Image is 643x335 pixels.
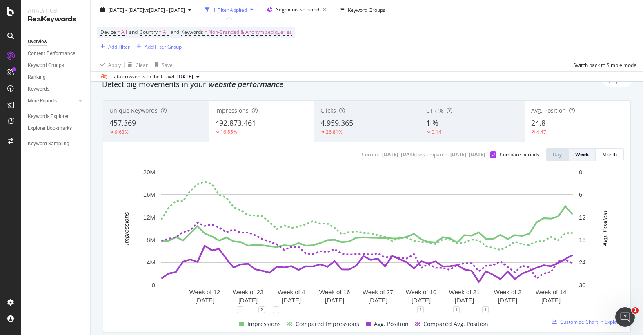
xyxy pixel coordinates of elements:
text: 16M [143,191,155,198]
a: Explorer Bookmarks [28,124,85,133]
text: Week of 16 [319,288,350,295]
span: Keywords [181,29,203,35]
text: [DATE] [368,297,387,304]
div: Clear [136,61,148,68]
div: 1 Filter Applied [213,6,247,13]
a: Keyword Sampling [28,140,85,148]
span: = [205,29,207,35]
button: Clear [125,58,148,71]
span: Customize Chart in Explorer [560,318,624,325]
a: Keywords [28,85,85,93]
button: Month [596,148,624,161]
div: More Reports [28,97,57,105]
text: [DATE] [498,297,517,304]
div: Overview [28,38,47,46]
iframe: Intercom live chat [615,307,635,327]
text: [DATE] [455,297,474,304]
span: Avg. Position [374,319,409,329]
a: Overview [28,38,85,46]
button: 1 Filter Applied [202,3,257,16]
div: 2 [258,306,265,313]
button: [DATE] [174,72,203,82]
a: Customize Chart in Explorer [552,318,624,325]
div: 4.47 [536,129,546,135]
text: Avg. Position [601,211,608,246]
div: [DATE] - [DATE] [382,151,417,158]
div: Add Filter [108,43,130,50]
div: 1 [482,306,489,313]
span: 457,369 [109,118,136,128]
text: 6 [579,191,582,198]
span: 1 [632,307,639,314]
a: Ranking [28,73,85,82]
text: 0 [579,169,582,175]
a: Keyword Groups [28,61,85,70]
button: Add Filter Group [133,42,182,51]
span: 492,873,461 [215,118,256,128]
text: [DATE] [282,297,301,304]
div: Current: [362,151,380,158]
text: Week of 14 [536,288,567,295]
span: Impressions [247,319,281,329]
text: 18 [579,236,586,243]
span: [DATE] - [DATE] [108,6,144,13]
div: Week [575,151,589,158]
button: Switch back to Simple mode [570,58,636,71]
button: Segments selected [264,3,329,16]
div: vs Compared : [418,151,449,158]
button: Keyword Groups [336,3,389,16]
text: Week of 12 [189,288,220,295]
div: Apply [108,61,121,68]
div: Data crossed with the Crawl [110,73,174,80]
div: Content Performance [28,49,75,58]
text: 12 [579,214,586,221]
text: [DATE] [412,297,431,304]
text: Week of 23 [233,288,264,295]
span: By URL [612,78,628,83]
div: 1 [273,306,279,313]
text: Week of 10 [406,288,437,295]
div: Keyword Groups [348,6,385,13]
text: Impressions [123,212,130,245]
span: All [163,27,169,38]
span: Device [100,29,116,35]
div: Month [602,151,617,158]
span: Compared Impressions [296,319,359,329]
div: Save [162,61,173,68]
text: Week of 27 [363,288,394,295]
text: Week of 4 [278,288,305,295]
span: Impressions [215,106,249,114]
a: More Reports [28,97,76,105]
span: and [129,29,138,35]
div: Keyword Sampling [28,140,69,148]
button: Week [569,148,596,161]
span: Segments selected [276,6,319,13]
text: 20M [143,169,155,175]
div: Explorer Bookmarks [28,124,72,133]
div: RealKeywords [28,15,84,24]
svg: A chart. [110,168,624,310]
span: Avg. Position [531,106,566,114]
span: Unique Keywords [109,106,158,114]
text: [DATE] [195,297,214,304]
span: Country [140,29,158,35]
span: vs [DATE] - [DATE] [144,6,185,13]
span: All [121,27,127,38]
a: Keywords Explorer [28,112,85,121]
div: 1 [453,306,460,313]
div: 0.14 [432,129,441,135]
div: 1 [417,306,424,313]
text: 8M [147,236,155,243]
div: Keywords Explorer [28,112,69,121]
div: Keywords [28,85,49,93]
span: CTR % [426,106,443,114]
text: 24 [579,259,586,266]
span: = [159,29,162,35]
text: 4M [147,259,155,266]
div: Compare periods [500,151,539,158]
button: Add Filter [97,42,130,51]
div: Ranking [28,73,46,82]
text: 12M [143,214,155,221]
span: Clicks [320,106,336,114]
text: 30 [579,282,586,288]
